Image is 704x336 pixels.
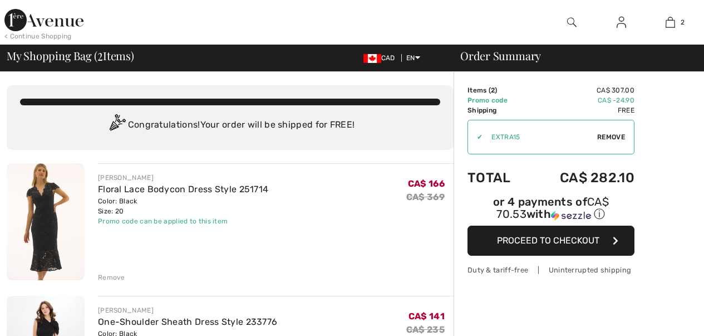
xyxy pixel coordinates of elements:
[7,163,85,280] img: Floral Lace Bodycon Dress Style 251714
[363,54,400,62] span: CAD
[608,16,635,30] a: Sign In
[97,47,103,62] span: 2
[467,105,529,115] td: Shipping
[467,85,529,95] td: Items ( )
[467,226,634,256] button: Proceed to Checkout
[98,184,268,194] a: Floral Lace Bodycon Dress Style 251714
[468,132,483,142] div: ✔
[681,17,685,27] span: 2
[666,16,675,29] img: My Bag
[467,95,529,105] td: Promo code
[447,50,697,61] div: Order Summary
[98,196,268,216] div: Color: Black Size: 20
[406,54,420,62] span: EN
[20,114,440,137] div: Congratulations! Your order will be shipped for FREE!
[98,216,268,226] div: Promo code can be applied to this item
[408,178,445,189] span: CA$ 166
[406,324,445,335] s: CA$ 235
[529,85,634,95] td: CA$ 307.00
[467,197,634,226] div: or 4 payments ofCA$ 70.53withSezzle Click to learn more about Sezzle
[551,211,591,221] img: Sezzle
[106,114,128,137] img: Congratulation2.svg
[496,195,609,221] span: CA$ 70.53
[4,31,72,41] div: < Continue Shopping
[4,9,83,31] img: 1ère Avenue
[7,50,134,61] span: My Shopping Bag ( Items)
[98,173,268,183] div: [PERSON_NAME]
[597,132,625,142] span: Remove
[406,192,445,202] s: CA$ 369
[98,305,277,315] div: [PERSON_NAME]
[617,16,626,29] img: My Info
[483,120,597,154] input: Promo code
[363,54,381,63] img: Canadian Dollar
[98,316,277,327] a: One-Shoulder Sheath Dress Style 233776
[529,95,634,105] td: CA$ -24.90
[529,105,634,115] td: Free
[467,197,634,222] div: or 4 payments of with
[98,272,125,283] div: Remove
[497,235,599,246] span: Proceed to Checkout
[467,265,634,275] div: Duty & tariff-free | Uninterrupted shipping
[408,311,445,322] span: CA$ 141
[529,159,634,197] td: CA$ 282.10
[491,86,495,94] span: 2
[646,16,695,29] a: 2
[567,16,577,29] img: search the website
[467,159,529,197] td: Total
